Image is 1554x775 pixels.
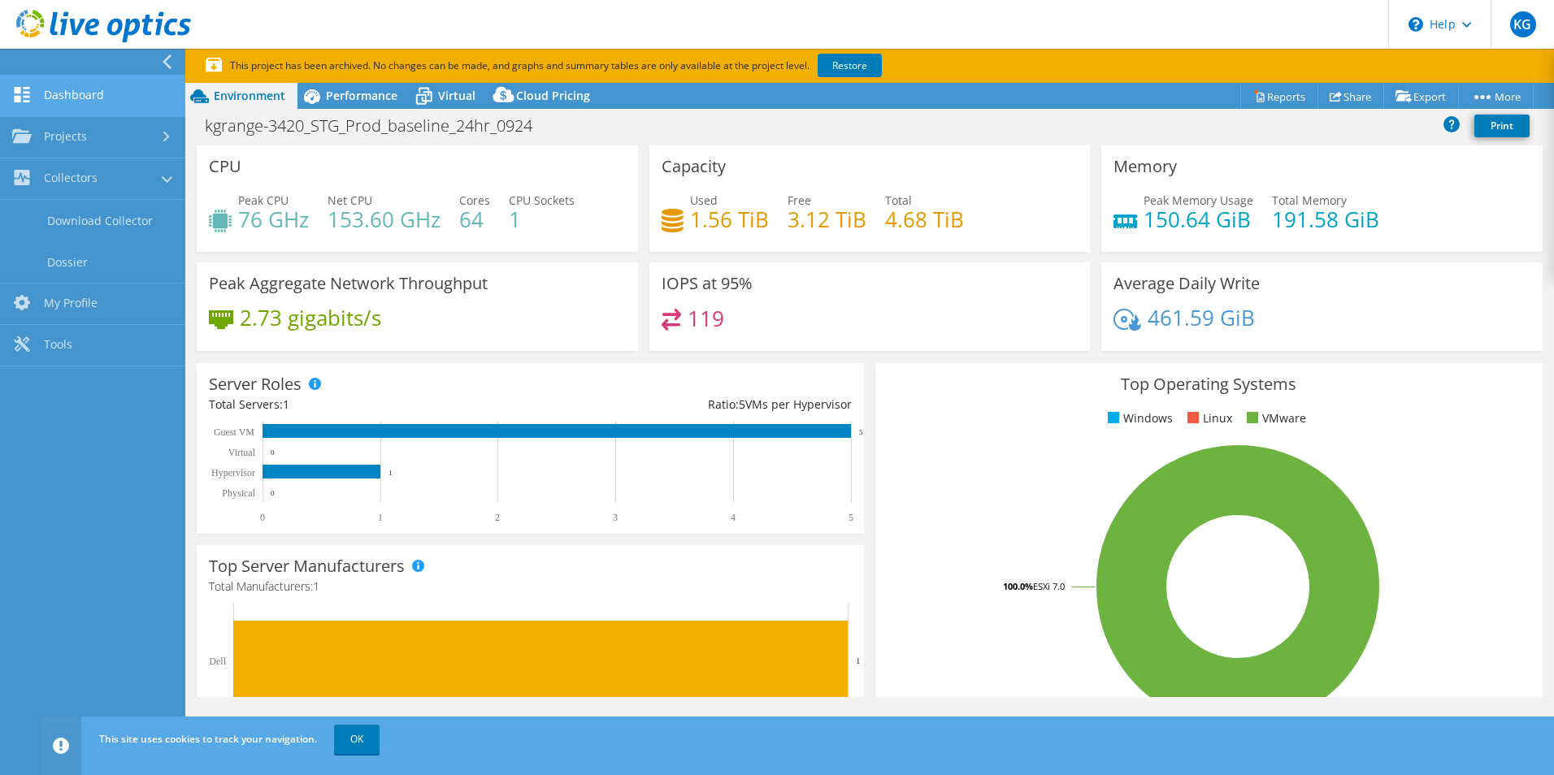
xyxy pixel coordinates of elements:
[509,193,575,208] span: CPU Sockets
[260,512,265,523] text: 0
[438,88,475,103] span: Virtual
[690,193,718,208] span: Used
[240,309,381,327] h4: 2.73 gigabits/s
[1144,210,1253,228] h4: 150.64 GiB
[328,210,441,228] h4: 153.60 GHz
[214,426,254,438] text: Guest VM
[211,467,255,478] text: Hypervisor
[1104,409,1173,427] li: Windows
[214,88,285,103] span: Environment
[209,158,241,175] h3: CPU
[328,193,372,208] span: Net CPU
[509,210,575,228] h4: 1
[662,158,726,175] h3: Capacity
[238,193,289,208] span: Peak CPU
[1317,84,1384,109] a: Share
[222,487,255,499] text: Physical
[1003,580,1033,592] tspan: 100.0%
[1243,409,1306,427] li: VMware
[378,512,383,523] text: 1
[495,512,500,523] text: 2
[1510,11,1536,37] span: KG
[859,428,863,436] text: 5
[516,88,590,103] span: Cloud Pricing
[662,275,753,292] h3: IOPS at 95%
[613,512,618,523] text: 3
[739,396,745,412] span: 5
[849,512,853,523] text: 5
[856,656,861,665] text: 1
[530,396,851,413] div: Ratio: VMs per Hypervisor
[334,725,380,754] a: OK
[1458,84,1534,109] a: More
[1272,193,1347,208] span: Total Memory
[313,578,319,594] span: 1
[1113,275,1260,292] h3: Average Daily Write
[238,210,309,228] h4: 76 GHz
[690,210,769,228] h4: 1.56 TiB
[198,117,558,135] h1: kgrange-3420_STG_Prod_baseline_24hr_0924
[788,210,866,228] h4: 3.12 TiB
[1240,84,1318,109] a: Reports
[283,396,289,412] span: 1
[688,310,724,327] h4: 119
[99,732,317,746] span: This site uses cookies to track your navigation.
[459,193,490,208] span: Cores
[1409,17,1423,32] svg: \n
[1033,580,1065,592] tspan: ESXi 7.0
[228,447,256,458] text: Virtual
[1148,309,1255,327] h4: 461.59 GiB
[818,54,882,77] a: Restore
[1113,158,1177,175] h3: Memory
[459,210,490,228] h4: 64
[1383,84,1459,109] a: Export
[209,396,530,413] div: Total Servers:
[788,193,811,208] span: Free
[271,489,275,497] text: 0
[1144,193,1253,208] span: Peak Memory Usage
[731,512,736,523] text: 4
[209,375,302,393] h3: Server Roles
[326,88,397,103] span: Performance
[388,469,393,477] text: 1
[885,193,912,208] span: Total
[271,448,275,457] text: 0
[209,578,852,595] h4: Total Manufacturers:
[209,656,226,667] text: Dell
[888,375,1530,393] h3: Top Operating Systems
[885,210,964,228] h4: 4.68 TiB
[206,57,1002,75] p: This project has been archived. No changes can be made, and graphs and summary tables are only av...
[1272,210,1379,228] h4: 191.58 GiB
[209,557,405,575] h3: Top Server Manufacturers
[1183,409,1232,427] li: Linux
[1474,115,1530,137] a: Print
[209,275,488,292] h3: Peak Aggregate Network Throughput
